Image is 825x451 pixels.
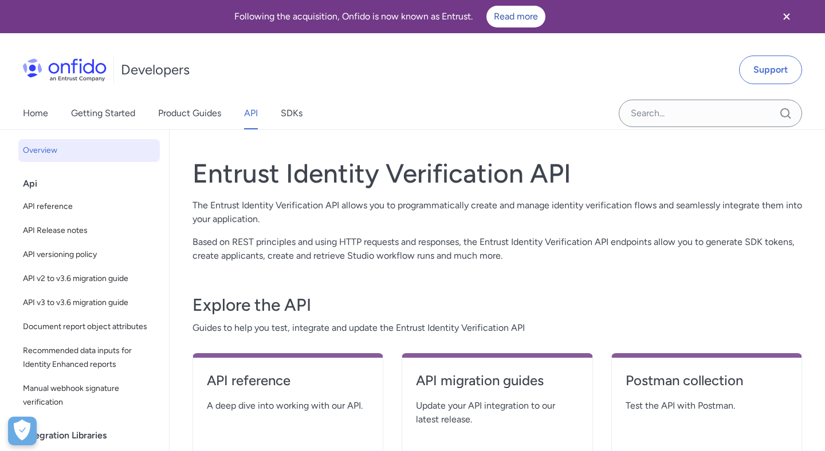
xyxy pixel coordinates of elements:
span: A deep dive into working with our API. [207,399,369,413]
div: Integration Libraries [23,424,164,447]
a: Manual webhook signature verification [18,377,160,414]
a: API reference [18,195,160,218]
button: Close banner [765,2,808,31]
a: Recommended data inputs for Identity Enhanced reports [18,339,160,376]
span: API reference [23,200,155,213]
h4: Postman collection [626,371,788,390]
h1: Developers [121,61,190,79]
a: Home [23,97,48,129]
span: API v2 to v3.6 migration guide [23,272,155,286]
h1: Entrust Identity Verification API [192,157,802,189]
span: API v3 to v3.6 migration guide [23,296,155,310]
div: Api [23,172,164,195]
a: Overview [18,139,160,162]
a: API migration guides [416,371,578,399]
h3: Explore the API [192,294,802,317]
span: Update your API integration to our latest release. [416,399,578,426]
a: SDKs [281,97,302,129]
span: Document report object attributes [23,320,155,334]
a: API versioning policy [18,243,160,266]
h4: API reference [207,371,369,390]
span: Overview [23,144,155,157]
h4: API migration guides [416,371,578,390]
a: API [244,97,258,129]
img: Onfido Logo [23,58,107,81]
a: Getting Started [71,97,135,129]
p: Based on REST principles and using HTTP requests and responses, the Entrust Identity Verification... [192,235,802,263]
span: API Release notes [23,224,155,238]
a: API v3 to v3.6 migration guide [18,291,160,314]
a: Product Guides [158,97,221,129]
a: API reference [207,371,369,399]
a: Read more [486,6,545,27]
div: Following the acquisition, Onfido is now known as Entrust. [14,6,765,27]
a: Support [739,56,802,84]
span: API versioning policy [23,248,155,262]
p: The Entrust Identity Verification API allows you to programmatically create and manage identity v... [192,199,802,226]
button: Open Preferences [8,417,37,445]
div: Cookie Preferences [8,417,37,445]
span: Recommended data inputs for Identity Enhanced reports [23,344,155,371]
span: Manual webhook signature verification [23,382,155,409]
a: API Release notes [18,219,160,242]
span: Test the API with Postman. [626,399,788,413]
a: Document report object attributes [18,315,160,338]
span: Guides to help you test, integrate and update the Entrust Identity Verification API [192,321,802,335]
input: Onfido search input field [619,100,802,127]
a: API v2 to v3.6 migration guide [18,267,160,290]
svg: Close banner [780,10,793,23]
a: Postman collection [626,371,788,399]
